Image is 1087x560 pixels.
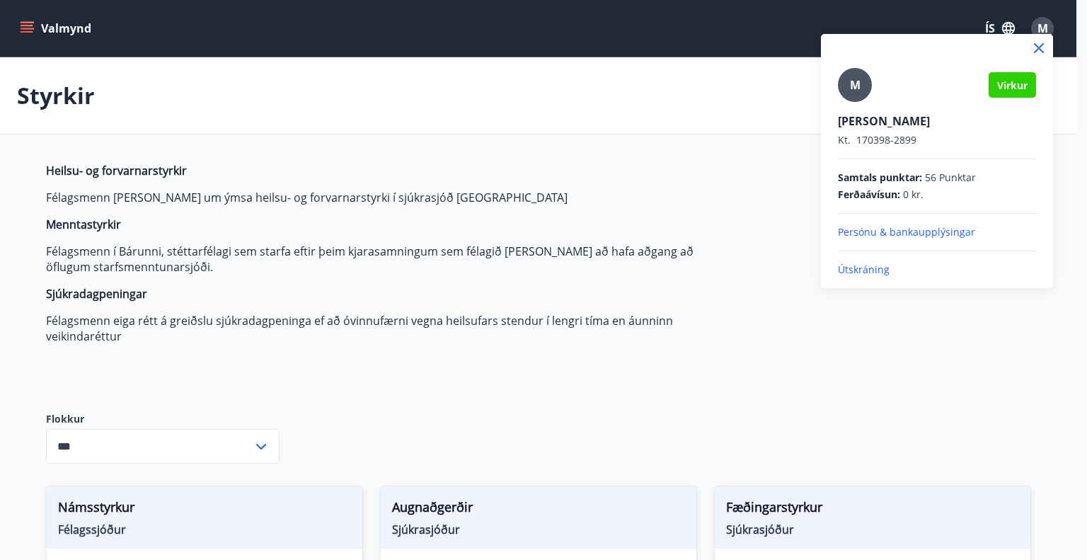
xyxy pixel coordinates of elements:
p: 170398-2899 [838,133,1036,147]
p: [PERSON_NAME] [838,113,1036,129]
span: 56 Punktar [925,171,976,185]
span: M [850,77,861,93]
span: 0 kr. [903,188,924,202]
span: Samtals punktar : [838,171,922,185]
p: Útskráning [838,263,1036,277]
span: Kt. [838,133,851,147]
span: Ferðaávísun : [838,188,900,202]
span: Virkur [997,79,1028,92]
p: Persónu & bankaupplýsingar [838,225,1036,239]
